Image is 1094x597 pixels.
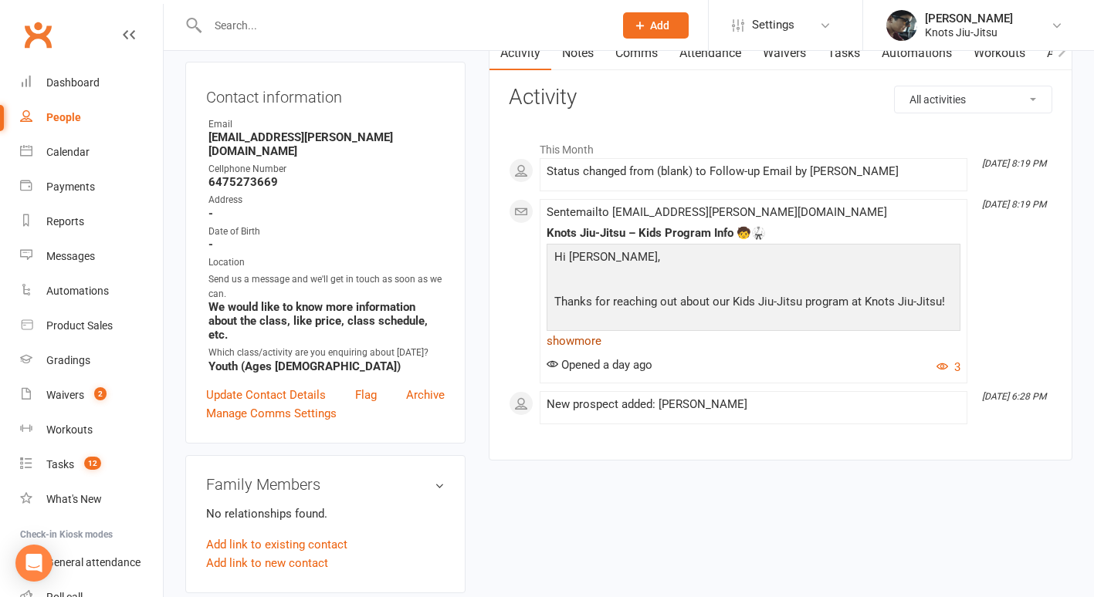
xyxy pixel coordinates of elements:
[46,111,81,123] div: People
[20,545,163,580] a: General attendance kiosk mode
[208,175,445,189] strong: 6475273669
[208,207,445,221] strong: -
[15,545,52,582] div: Open Intercom Messenger
[20,378,163,413] a: Waivers 2
[46,389,84,401] div: Waivers
[206,386,326,404] a: Update Contact Details
[206,476,445,493] h3: Family Members
[208,346,445,360] div: Which class/activity are you enquiring about [DATE]?
[20,482,163,517] a: What's New
[669,35,752,71] a: Attendance
[46,285,109,297] div: Automations
[20,204,163,239] a: Reports
[982,158,1046,169] i: [DATE] 8:19 PM
[206,504,445,523] p: No relationships found.
[547,330,960,352] a: show more
[94,387,107,400] span: 2
[547,205,887,219] span: Sent email to [EMAIL_ADDRESS][PERSON_NAME][DOMAIN_NAME]
[46,423,93,436] div: Workouts
[547,398,960,411] div: New prospect added: [PERSON_NAME]
[208,130,445,158] strong: [EMAIL_ADDRESS][PERSON_NAME][DOMAIN_NAME]
[46,458,74,471] div: Tasks
[489,35,551,71] a: Activity
[20,343,163,378] a: Gradings
[623,12,689,39] button: Add
[208,359,445,373] strong: Youth (Ages [DEMOGRAPHIC_DATA])
[547,358,652,372] span: Opened a day ago
[46,180,95,193] div: Payments
[46,76,100,89] div: Dashboard
[925,25,1013,39] div: Knots Jiu-Jitsu
[982,391,1046,402] i: [DATE] 6:28 PM
[871,35,963,71] a: Automations
[817,35,871,71] a: Tasks
[551,35,605,71] a: Notes
[208,193,445,207] div: Address
[46,556,141,568] div: General attendance
[752,8,794,42] span: Settings
[206,404,337,423] a: Manage Comms Settings
[963,35,1036,71] a: Workouts
[547,165,960,178] div: Status changed from (blank) to Follow-up Email by [PERSON_NAME]
[46,493,102,505] div: What's New
[206,83,445,106] h3: Contact information
[20,309,163,343] a: Product Sales
[20,274,163,309] a: Automations
[208,300,445,342] strong: We would like to know more information about the class, like price, class schedule, etc.
[550,292,957,315] p: Thanks for reaching out about our Kids Jiu-Jitsu program at Knots Jiu-Jitsu!
[752,35,817,71] a: Waivers
[206,554,328,572] a: Add link to new contact
[20,239,163,274] a: Messages
[206,535,347,554] a: Add link to existing contact
[46,354,90,366] div: Gradings
[925,12,1013,25] div: [PERSON_NAME]
[886,10,917,41] img: thumb_image1614103803.png
[208,272,445,302] div: Send us a message and we'll get in touch as soon as we can.
[84,457,101,470] span: 12
[509,133,1052,158] li: This Month
[20,66,163,100] a: Dashboard
[208,117,445,132] div: Email
[937,358,960,376] button: 3
[46,250,95,262] div: Messages
[19,15,57,54] a: Clubworx
[208,238,445,251] strong: -
[20,100,163,135] a: People
[20,447,163,482] a: Tasks 12
[650,19,669,32] span: Add
[203,15,603,36] input: Search...
[547,227,960,240] div: Knots Jiu-Jitsu – Kids Program Info 🧒🥋
[46,319,113,332] div: Product Sales
[208,224,445,239] div: Date of Birth
[208,255,445,270] div: Location
[605,35,669,71] a: Comms
[509,86,1052,110] h3: Activity
[20,413,163,447] a: Workouts
[208,162,445,177] div: Cellphone Number
[20,170,163,204] a: Payments
[46,146,90,158] div: Calendar
[355,386,377,404] a: Flag
[982,199,1046,210] i: [DATE] 8:19 PM
[550,248,957,270] p: Hi [PERSON_NAME],
[20,135,163,170] a: Calendar
[46,215,84,228] div: Reports
[406,386,445,404] a: Archive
